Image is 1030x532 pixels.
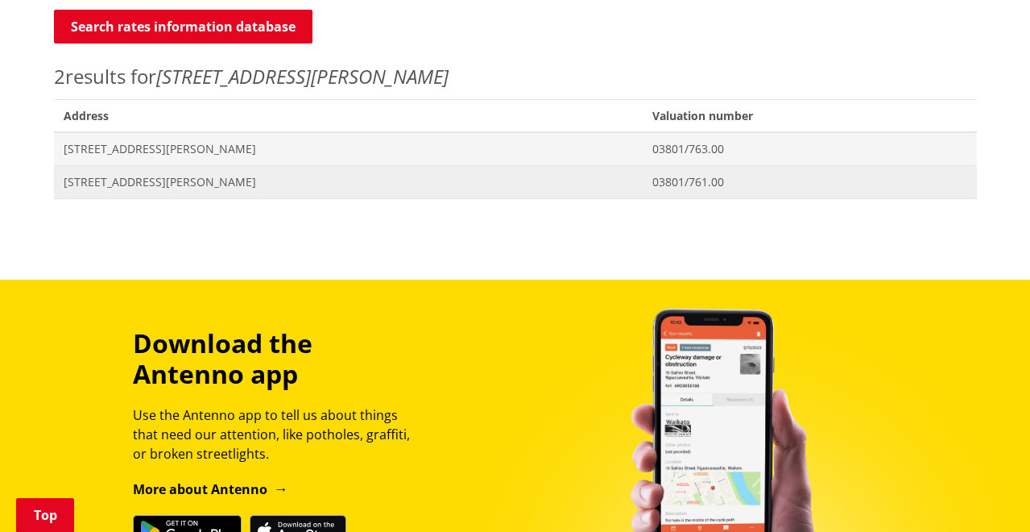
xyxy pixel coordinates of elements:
a: [STREET_ADDRESS][PERSON_NAME] 03801/761.00 [54,165,977,198]
button: Search rates information database [54,10,312,44]
span: 03801/761.00 [652,174,966,190]
span: [STREET_ADDRESS][PERSON_NAME] [64,174,634,190]
span: Valuation number [643,99,976,132]
iframe: Messenger Launcher [956,464,1014,522]
a: More about Antenno [133,480,288,498]
span: 2 [54,63,65,89]
p: results for [54,62,977,91]
a: [STREET_ADDRESS][PERSON_NAME] 03801/763.00 [54,132,977,165]
span: [STREET_ADDRESS][PERSON_NAME] [64,141,634,157]
p: Use the Antenno app to tell us about things that need our attention, like potholes, graffiti, or ... [133,405,424,463]
a: Top [16,498,74,532]
span: 03801/763.00 [652,141,966,157]
span: Address [54,99,643,132]
h3: Download the Antenno app [133,328,424,390]
em: [STREET_ADDRESS][PERSON_NAME] [156,63,449,89]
